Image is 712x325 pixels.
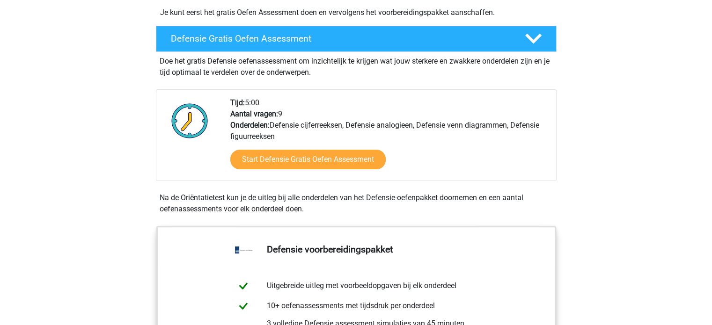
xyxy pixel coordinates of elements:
[156,52,557,78] div: Doe het gratis Defensie oefenassessment om inzichtelijk te krijgen wat jouw sterkere en zwakkere ...
[152,26,560,52] a: Defensie Gratis Oefen Assessment
[171,33,510,44] h4: Defensie Gratis Oefen Assessment
[230,109,278,118] b: Aantal vragen:
[156,192,557,215] div: Na de Oriëntatietest kun je de uitleg bij alle onderdelen van het Defensie-oefenpakket doornemen ...
[166,97,213,144] img: Klok
[230,150,386,169] a: Start Defensie Gratis Oefen Assessment
[230,98,245,107] b: Tijd:
[223,97,556,181] div: 5:00 9 Defensie cijferreeksen, Defensie analogieen, Defensie venn diagrammen, Defensie figuurreeksen
[230,121,270,130] b: Onderdelen:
